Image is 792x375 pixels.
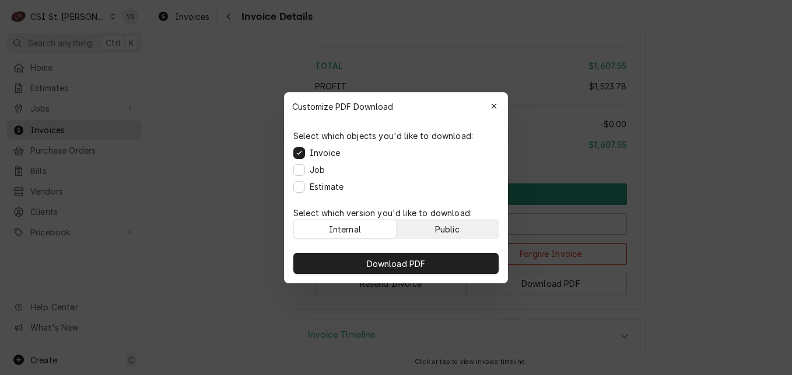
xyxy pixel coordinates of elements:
span: Download PDF [365,257,428,269]
button: Download PDF [293,253,499,274]
div: Internal [329,223,361,235]
label: Invoice [310,147,340,159]
p: Select which objects you'd like to download: [293,130,473,142]
p: Select which version you'd like to download: [293,207,499,219]
label: Estimate [310,180,344,193]
label: Job [310,164,325,176]
div: Customize PDF Download [284,92,508,120]
div: Public [435,223,460,235]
